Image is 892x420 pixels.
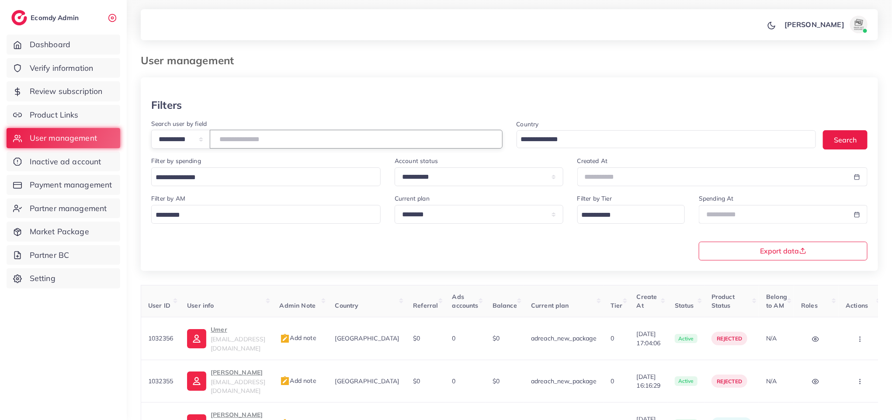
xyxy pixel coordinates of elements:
[7,245,120,265] a: Partner BC
[30,226,89,237] span: Market Package
[211,335,265,352] span: [EMAIL_ADDRESS][DOMAIN_NAME]
[395,194,430,203] label: Current plan
[148,302,170,309] span: User ID
[517,120,539,128] label: Country
[211,410,265,420] p: [PERSON_NAME]
[7,268,120,288] a: Setting
[280,302,316,309] span: Admin Note
[7,105,120,125] a: Product Links
[452,334,456,342] span: 0
[30,109,79,121] span: Product Links
[30,39,70,50] span: Dashboard
[187,367,265,396] a: [PERSON_NAME][EMAIL_ADDRESS][DOMAIN_NAME]
[675,302,694,309] span: Status
[766,377,777,385] span: N/A
[717,335,742,342] span: rejected
[280,334,316,342] span: Add note
[611,334,614,342] span: 0
[531,334,597,342] span: adreach_new_package
[675,376,698,386] span: active
[151,119,207,128] label: Search user by field
[611,302,623,309] span: Tier
[413,334,420,342] span: $0
[7,222,120,242] a: Market Package
[335,377,399,385] span: [GEOGRAPHIC_DATA]
[30,62,94,74] span: Verify information
[531,377,597,385] span: adreach_new_package
[141,54,241,67] h3: User management
[7,128,120,148] a: User management
[151,99,182,111] h3: Filters
[637,293,657,309] span: Create At
[151,167,381,186] div: Search for option
[784,19,844,30] p: [PERSON_NAME]
[31,14,81,22] h2: Ecomdy Admin
[280,376,290,386] img: admin_note.cdd0b510.svg
[7,175,120,195] a: Payment management
[30,273,56,284] span: Setting
[577,156,608,165] label: Created At
[211,324,265,335] p: Umer
[280,377,316,385] span: Add note
[712,293,735,309] span: Product Status
[187,329,206,348] img: ic-user-info.36bf1079.svg
[493,377,500,385] span: $0
[11,10,27,25] img: logo
[335,302,359,309] span: Country
[7,81,120,101] a: Review subscription
[7,152,120,172] a: Inactive ad account
[493,334,500,342] span: $0
[766,293,787,309] span: Belong to AM
[452,377,456,385] span: 0
[335,334,399,342] span: [GEOGRAPHIC_DATA]
[760,247,806,254] span: Export data
[148,334,173,342] span: 1032356
[637,330,661,347] span: [DATE] 17:04:06
[717,378,742,385] span: rejected
[30,203,107,214] span: Partner management
[151,205,381,224] div: Search for option
[151,194,185,203] label: Filter by AM
[577,205,685,224] div: Search for option
[577,194,612,203] label: Filter by Tier
[846,302,868,309] span: Actions
[766,334,777,342] span: N/A
[30,132,97,144] span: User management
[7,35,120,55] a: Dashboard
[801,302,818,309] span: Roles
[850,16,868,33] img: avatar
[518,133,805,146] input: Search for option
[823,130,868,149] button: Search
[780,16,871,33] a: [PERSON_NAME]avatar
[151,156,201,165] label: Filter by spending
[395,156,438,165] label: Account status
[699,242,868,260] button: Export data
[187,302,214,309] span: User info
[579,208,673,222] input: Search for option
[153,171,369,184] input: Search for option
[517,130,816,148] div: Search for option
[637,372,661,390] span: [DATE] 16:16:29
[211,378,265,395] span: [EMAIL_ADDRESS][DOMAIN_NAME]
[211,367,265,378] p: [PERSON_NAME]
[675,334,698,344] span: active
[30,86,103,97] span: Review subscription
[413,377,420,385] span: $0
[187,371,206,391] img: ic-user-info.36bf1079.svg
[148,377,173,385] span: 1032355
[30,156,101,167] span: Inactive ad account
[493,302,517,309] span: Balance
[452,293,479,309] span: Ads accounts
[699,194,734,203] label: Spending At
[531,302,569,309] span: Current plan
[7,58,120,78] a: Verify information
[11,10,81,25] a: logoEcomdy Admin
[7,198,120,219] a: Partner management
[413,302,438,309] span: Referral
[153,208,369,222] input: Search for option
[611,377,614,385] span: 0
[30,179,112,191] span: Payment management
[280,333,290,344] img: admin_note.cdd0b510.svg
[30,250,69,261] span: Partner BC
[187,324,265,353] a: Umer[EMAIL_ADDRESS][DOMAIN_NAME]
